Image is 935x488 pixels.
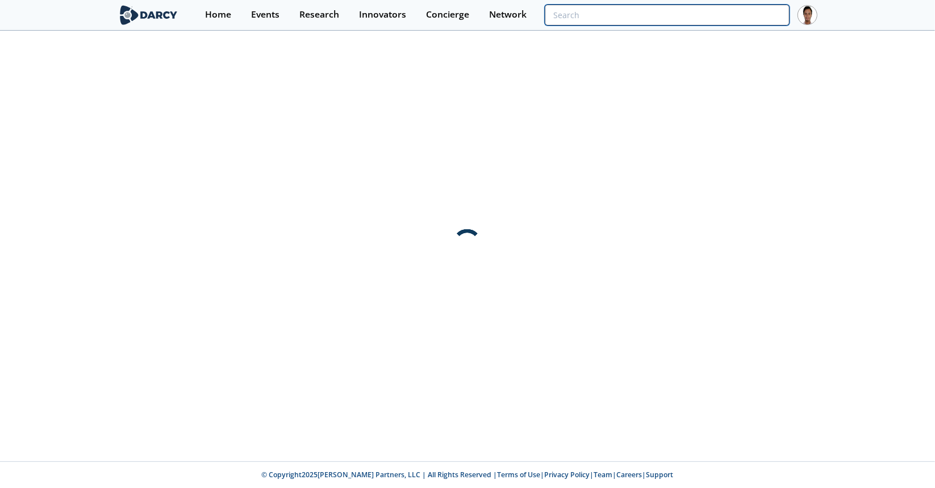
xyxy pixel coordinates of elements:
[205,10,231,19] div: Home
[594,470,613,479] a: Team
[545,470,590,479] a: Privacy Policy
[646,470,674,479] a: Support
[251,10,279,19] div: Events
[299,10,339,19] div: Research
[118,5,180,25] img: logo-wide.svg
[47,470,888,480] p: © Copyright 2025 [PERSON_NAME] Partners, LLC | All Rights Reserved | | | | |
[498,470,541,479] a: Terms of Use
[798,5,817,25] img: Profile
[359,10,406,19] div: Innovators
[489,10,527,19] div: Network
[426,10,469,19] div: Concierge
[545,5,790,26] input: Advanced Search
[617,470,642,479] a: Careers
[887,443,924,477] iframe: chat widget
